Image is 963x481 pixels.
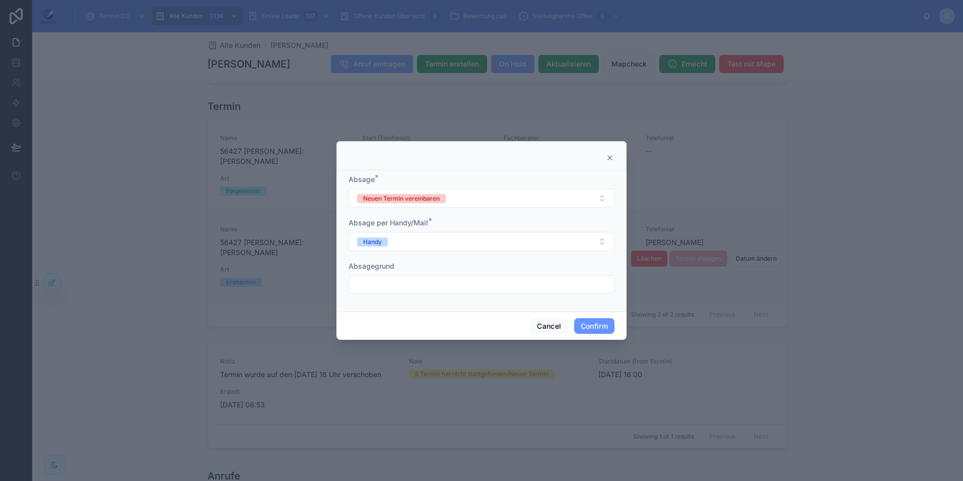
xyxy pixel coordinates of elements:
button: Select Button [349,232,614,251]
span: Absagegrund [349,262,394,270]
div: Handy [363,237,382,247]
div: Neuen Termin vereinbaren [363,194,440,203]
button: Confirm [574,318,614,334]
span: Absage [349,175,375,184]
button: Cancel [530,318,568,334]
span: Absage per Handy/Mail [349,218,428,227]
button: Select Button [349,189,614,208]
